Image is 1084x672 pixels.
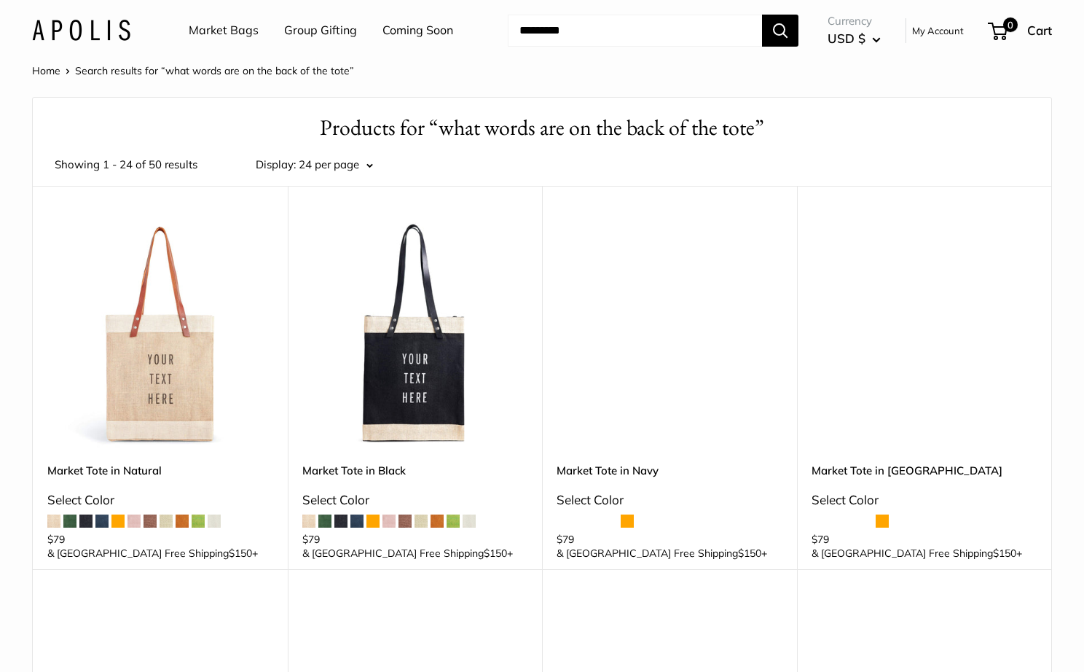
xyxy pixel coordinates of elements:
button: USD $ [828,27,881,50]
span: $79 [557,533,574,546]
span: Cart [1027,23,1052,38]
a: Market Tote in Black [302,462,528,479]
span: & [GEOGRAPHIC_DATA] Free Shipping + [47,548,258,558]
input: Search... [508,15,762,47]
a: Group Gifting [284,20,357,42]
a: Market Tote in [GEOGRAPHIC_DATA] [812,462,1037,479]
a: Market Bags [189,20,259,42]
img: description_Make it yours with custom text. [302,222,528,448]
a: description_Make it yours with custom text.Market Tote in Black [302,222,528,448]
span: $79 [812,533,829,546]
a: Home [32,64,60,77]
span: & [GEOGRAPHIC_DATA] Free Shipping + [302,548,513,558]
nav: Breadcrumb [32,61,354,80]
a: My Account [912,22,964,39]
img: Apolis [32,20,130,41]
span: Showing 1 - 24 of 50 results [55,155,197,175]
a: Market Tote in Natural [47,462,273,479]
span: USD $ [828,31,865,46]
span: $79 [47,533,65,546]
span: $79 [302,533,320,546]
div: Select Color [302,488,528,512]
a: description_Make it yours with custom printed text.description_Spacious inner area with room for ... [812,222,1037,448]
div: Select Color [47,488,273,512]
span: $150 [229,547,252,560]
span: $150 [993,547,1016,560]
a: Market Tote in NavyMarket Tote in Navy [557,222,782,448]
span: & [GEOGRAPHIC_DATA] Free Shipping + [557,548,767,558]
span: $150 [484,547,507,560]
div: Select Color [812,488,1037,512]
h1: Products for “what words are on the back of the tote” [55,112,1029,144]
button: Search [762,15,798,47]
div: Select Color [557,488,782,512]
span: 24 per page [299,157,359,171]
a: Market Tote in Navy [557,462,782,479]
a: Coming Soon [382,20,453,42]
label: Display: [256,155,296,175]
span: Currency [828,11,881,31]
a: 0 Cart [989,19,1052,42]
img: description_Make it yours with custom printed text. [47,222,273,448]
span: $150 [738,547,761,560]
a: description_Make it yours with custom printed text.description_The Original Market bag in its 4 n... [47,222,273,448]
span: Search results for “what words are on the back of the tote” [75,64,354,77]
button: 24 per page [299,155,373,175]
span: & [GEOGRAPHIC_DATA] Free Shipping + [812,548,1022,558]
span: 0 [1003,17,1018,32]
